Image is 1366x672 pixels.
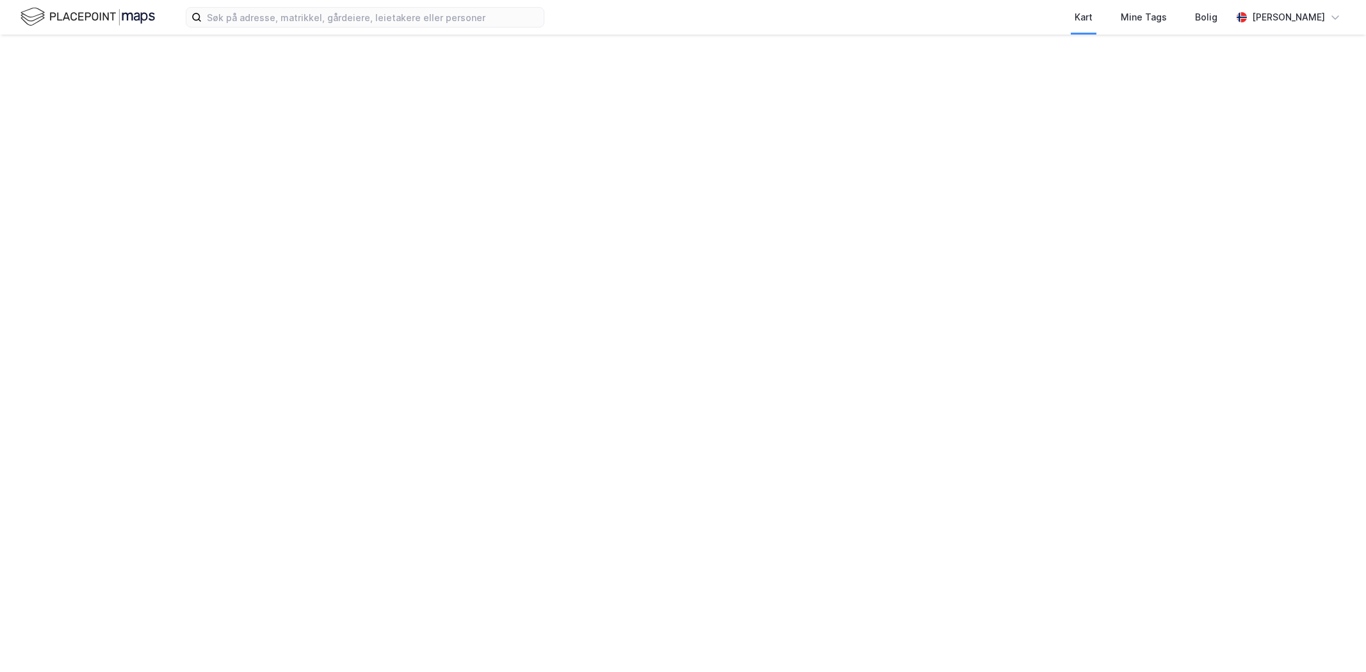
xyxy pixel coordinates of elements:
[202,8,544,27] input: Søk på adresse, matrikkel, gårdeiere, leietakere eller personer
[1252,10,1325,25] div: [PERSON_NAME]
[20,6,155,28] img: logo.f888ab2527a4732fd821a326f86c7f29.svg
[1075,10,1093,25] div: Kart
[1195,10,1217,25] div: Bolig
[1302,611,1366,672] iframe: Chat Widget
[1121,10,1167,25] div: Mine Tags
